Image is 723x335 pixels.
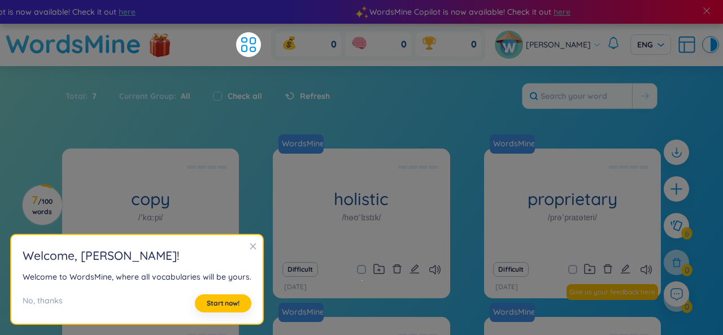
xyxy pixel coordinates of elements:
[526,38,591,51] span: [PERSON_NAME]
[620,264,630,274] span: edit
[23,246,251,265] h2: Welcome , [PERSON_NAME] !
[138,211,163,224] h1: /ˈkɑːpi/
[277,138,325,149] a: WordsMine
[32,197,53,216] span: / 100 words
[522,84,632,108] input: Search your word
[392,262,402,277] button: delete
[484,189,661,209] h1: proprietary
[331,38,337,51] span: 0
[195,294,251,312] button: Start now!
[277,306,325,317] a: WordsMine
[495,282,518,293] p: [DATE]
[23,271,251,283] div: Welcome to WordsMine, where all vocabularies will be yours.
[62,189,239,209] h1: copy
[119,6,136,18] span: here
[489,138,536,149] a: WordsMine
[603,262,613,277] button: delete
[149,27,171,61] img: flashSalesIcon.a7f4f837.png
[471,38,477,51] span: 0
[273,189,450,209] h1: holistic
[66,84,108,108] div: Total :
[108,84,202,108] div: Current Group :
[284,282,307,293] p: [DATE]
[495,31,526,59] a: avatar
[603,264,613,274] span: delete
[6,24,141,64] a: WordsMine
[669,182,683,196] span: plus
[228,90,262,102] label: Check all
[490,134,539,154] a: WordsMine
[300,90,330,102] span: Refresh
[29,195,55,216] h3: 7
[493,262,529,277] button: Difficult
[489,306,536,317] a: WordsMine
[548,211,597,224] h1: /prəˈpraɪəteri/
[342,211,381,224] h1: /həʊˈlɪstɪk/
[207,299,239,308] span: Start now!
[278,303,328,322] a: WordsMine
[620,262,630,277] button: edit
[282,262,318,277] button: Difficult
[392,264,402,274] span: delete
[23,294,63,312] div: No, thanks
[637,39,664,50] span: ENG
[88,90,97,102] span: 7
[401,38,407,51] span: 0
[410,264,420,274] span: edit
[176,91,190,101] span: All
[249,242,257,250] span: close
[278,134,328,154] a: WordsMine
[554,6,570,18] span: here
[490,303,539,322] a: WordsMine
[495,31,523,59] img: avatar
[410,262,420,277] button: edit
